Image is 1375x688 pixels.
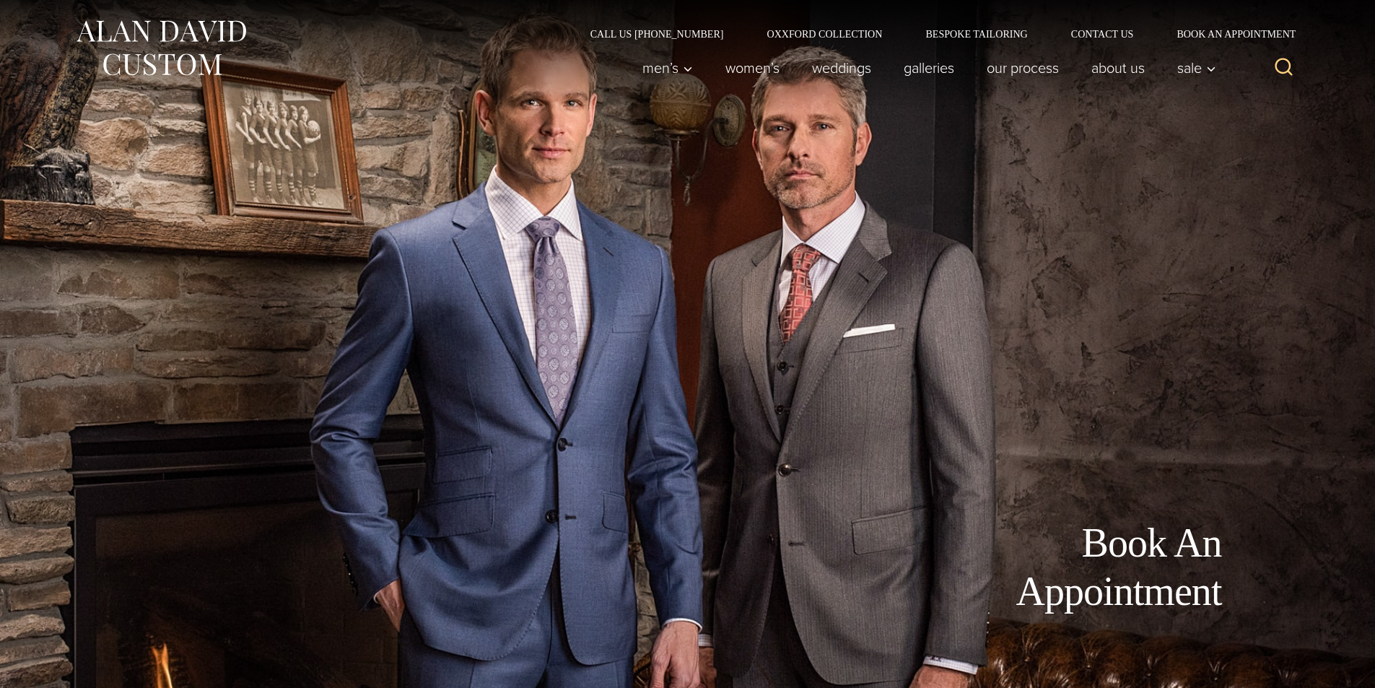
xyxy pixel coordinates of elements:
span: Men’s [642,61,693,75]
button: View Search Form [1267,51,1301,85]
a: weddings [795,53,887,82]
img: Alan David Custom [74,16,248,80]
a: Oxxford Collection [745,29,904,39]
a: Call Us [PHONE_NUMBER] [569,29,746,39]
a: About Us [1075,53,1161,82]
nav: Primary Navigation [626,53,1223,82]
a: Women’s [709,53,795,82]
a: Galleries [887,53,970,82]
a: Bespoke Tailoring [904,29,1049,39]
h1: Book An Appointment [897,519,1222,616]
a: Our Process [970,53,1075,82]
nav: Secondary Navigation [569,29,1301,39]
a: Contact Us [1049,29,1156,39]
a: Book an Appointment [1155,29,1301,39]
span: Sale [1177,61,1216,75]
